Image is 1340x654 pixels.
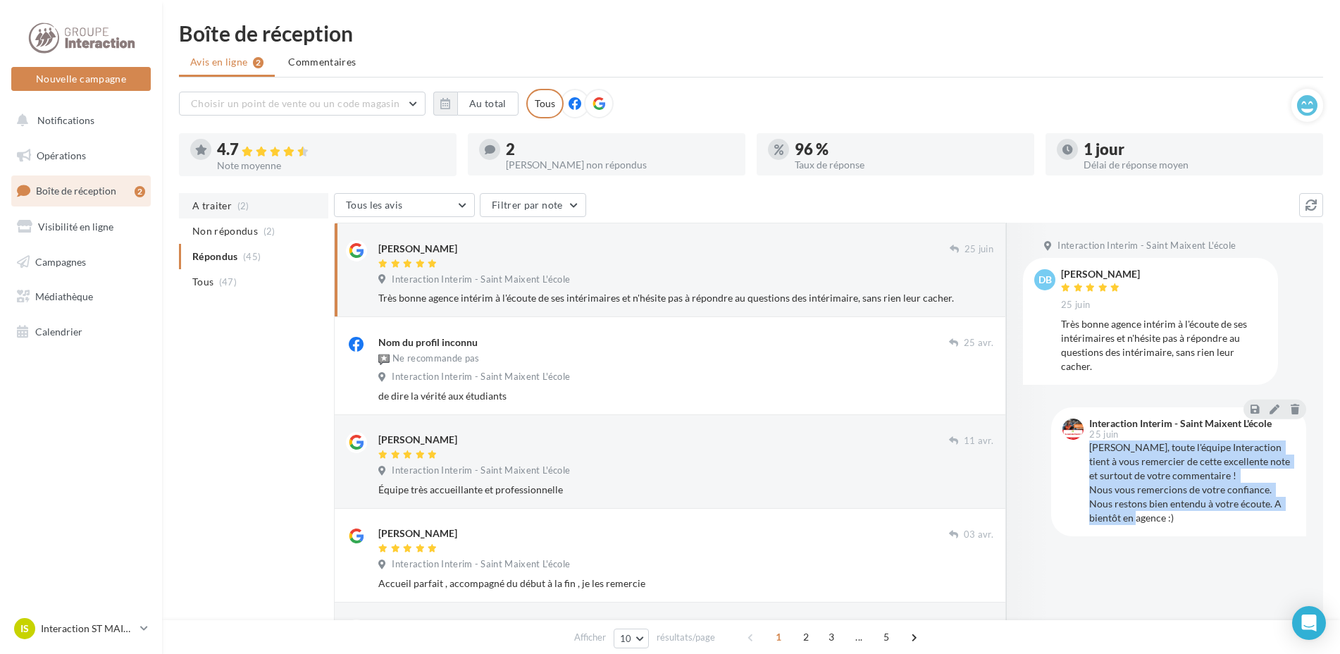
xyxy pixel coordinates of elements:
[219,276,237,288] span: (47)
[179,92,426,116] button: Choisir un point de vente ou un code magasin
[1089,419,1272,428] div: Interaction Interim - Saint Maixent L'école
[1061,269,1140,279] div: [PERSON_NAME]
[526,89,564,118] div: Tous
[8,175,154,206] a: Boîte de réception2
[392,273,570,286] span: Interaction Interim - Saint Maixent L'école
[1292,606,1326,640] div: Open Intercom Messenger
[8,106,148,135] button: Notifications
[378,354,390,365] img: not-recommended.png
[378,242,457,256] div: [PERSON_NAME]
[35,255,86,267] span: Campagnes
[20,622,29,636] span: IS
[506,160,734,170] div: [PERSON_NAME] non répondus
[1038,273,1052,287] span: DB
[37,149,86,161] span: Opérations
[135,186,145,197] div: 2
[433,92,519,116] button: Au total
[964,337,993,350] span: 25 avr.
[346,199,403,211] span: Tous les avis
[964,529,993,541] span: 03 avr.
[237,200,249,211] span: (2)
[1089,440,1295,525] div: [PERSON_NAME], toute l'équipe Interaction tient à vous remercier de cette excellente note et surt...
[8,317,154,347] a: Calendrier
[378,433,457,447] div: [PERSON_NAME]
[848,626,870,648] span: ...
[795,160,1023,170] div: Taux de réponse
[378,291,993,305] div: Très bonne agence intérim à l'écoute de ses intérimaires et n'hésite pas à répondre au questions ...
[35,290,93,302] span: Médiathèque
[217,142,445,158] div: 4.7
[378,576,993,591] div: Accueil parfait , accompagné du début à la fin , je les remercie
[795,626,817,648] span: 2
[288,55,356,69] span: Commentaires
[35,326,82,338] span: Calendrier
[378,335,478,350] div: Nom du profil inconnu
[334,193,475,217] button: Tous les avis
[41,622,135,636] p: Interaction ST MAIXENT
[378,352,480,366] div: Ne recommande pas
[392,371,570,383] span: Interaction Interim - Saint Maixent L'école
[964,243,993,256] span: 25 juin
[614,629,650,648] button: 10
[37,114,94,126] span: Notifications
[192,275,213,289] span: Tous
[1061,299,1090,311] span: 25 juin
[820,626,843,648] span: 3
[8,141,154,171] a: Opérations
[1089,430,1118,439] span: 25 juin
[191,97,399,109] span: Choisir un point de vente ou un code magasin
[217,161,445,171] div: Note moyenne
[480,193,586,217] button: Filtrer par note
[11,615,151,642] a: IS Interaction ST MAIXENT
[38,221,113,233] span: Visibilité en ligne
[392,558,570,571] span: Interaction Interim - Saint Maixent L'école
[8,282,154,311] a: Médiathèque
[192,224,258,238] span: Non répondus
[378,483,993,497] div: Équipe très accueillante et professionnelle
[767,626,790,648] span: 1
[8,247,154,277] a: Campagnes
[378,389,993,403] div: de dire la vérité aux étudiants
[392,464,570,477] span: Interaction Interim - Saint Maixent L'école
[179,23,1323,44] div: Boîte de réception
[457,92,519,116] button: Au total
[506,142,734,157] div: 2
[1084,142,1312,157] div: 1 jour
[964,435,993,448] span: 11 avr.
[8,212,154,242] a: Visibilité en ligne
[263,226,275,237] span: (2)
[11,67,151,91] button: Nouvelle campagne
[574,631,606,644] span: Afficher
[657,631,715,644] span: résultats/page
[36,185,116,197] span: Boîte de réception
[1061,317,1267,374] div: Très bonne agence intérim à l'écoute de ses intérimaires et n'hésite pas à répondre au questions ...
[1084,160,1312,170] div: Délai de réponse moyen
[378,526,457,541] div: [PERSON_NAME]
[1057,240,1236,252] span: Interaction Interim - Saint Maixent L'école
[620,633,632,644] span: 10
[875,626,898,648] span: 5
[192,199,232,213] span: A traiter
[795,142,1023,157] div: 96 %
